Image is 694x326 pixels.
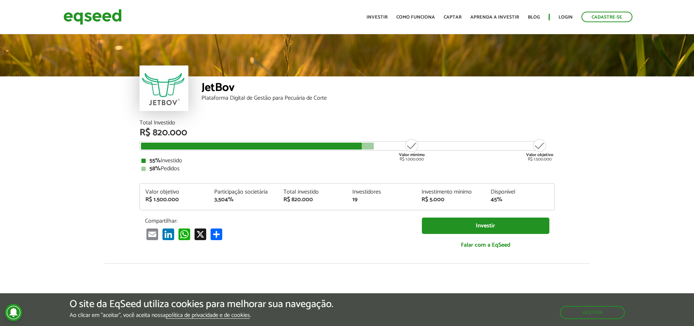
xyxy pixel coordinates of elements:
[141,166,553,172] div: Pedidos
[581,12,632,22] a: Cadastre-se
[526,138,553,162] div: R$ 1.500.000
[422,218,549,234] a: Investir
[161,228,176,240] a: LinkedIn
[366,15,388,20] a: Investir
[145,228,160,240] a: Email
[214,189,272,195] div: Participação societária
[193,228,208,240] a: X
[201,82,555,95] div: JetBov
[283,197,342,203] div: R$ 820.000
[352,189,411,195] div: Investidores
[141,158,553,164] div: Investido
[422,189,480,195] div: Investimento mínimo
[214,197,272,203] div: 3,504%
[149,164,161,174] strong: 58%
[177,228,192,240] a: WhatsApp
[491,197,549,203] div: 45%
[470,15,519,20] a: Aprenda a investir
[399,151,425,158] strong: Valor mínimo
[398,138,426,162] div: R$ 1.000.000
[63,7,122,27] img: EqSeed
[491,189,549,195] div: Disponível
[149,156,161,166] strong: 55%
[70,312,333,319] p: Ao clicar em "aceitar", você aceita nossa .
[422,238,549,253] a: Falar com a EqSeed
[558,15,573,20] a: Login
[422,197,480,203] div: R$ 5.000
[140,120,555,126] div: Total Investido
[145,218,411,224] p: Compartilhar:
[352,197,411,203] div: 19
[166,313,250,319] a: política de privacidade e de cookies
[209,228,224,240] a: Compartilhar
[528,15,540,20] a: Blog
[70,299,333,310] h5: O site da EqSeed utiliza cookies para melhorar sua navegação.
[526,151,553,158] strong: Valor objetivo
[444,15,462,20] a: Captar
[201,95,555,101] div: Plataforma Digital de Gestão para Pecuária de Corte
[396,15,435,20] a: Como funciona
[140,128,555,138] div: R$ 820.000
[283,189,342,195] div: Total investido
[145,197,204,203] div: R$ 1.500.000
[560,306,625,319] button: Aceitar
[145,189,204,195] div: Valor objetivo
